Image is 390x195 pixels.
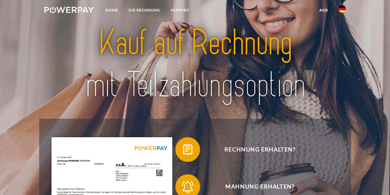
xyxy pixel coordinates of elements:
[339,5,346,13] img: de
[59,19,331,108] img: title-powerpay_de.svg
[180,142,195,157] img: qb_bill.svg
[100,5,123,16] a: Home
[184,137,335,162] span: Rechnung erhalten?
[314,5,333,16] a: agb
[180,179,195,194] img: qb_bell.svg
[165,5,195,16] a: SUPPORT
[123,5,165,16] a: DIE RECHNUNG
[365,170,385,190] iframe: Schaltfläche zum Öffnen des Messaging-Fensters
[44,7,94,13] img: logo-powerpay-white.svg
[175,137,336,162] button: Rechnung erhalten?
